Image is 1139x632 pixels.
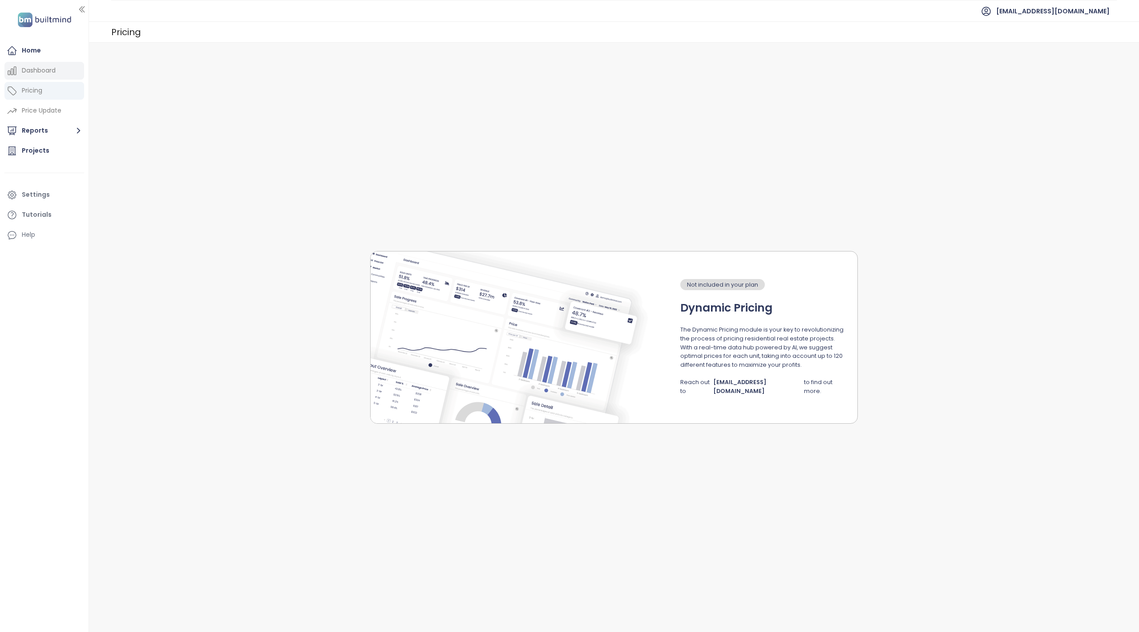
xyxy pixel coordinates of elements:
[680,378,711,395] div: Reach out to
[4,142,84,160] a: Projects
[22,85,42,96] div: Pricing
[22,189,50,200] div: Settings
[996,0,1110,22] span: [EMAIL_ADDRESS][DOMAIN_NAME]
[111,24,141,40] div: Pricing
[371,251,671,423] img: Dasboard banner
[22,229,35,240] div: Help
[680,325,844,369] p: The Dynamic Pricing module is your key to revolutionizing the process of pricing residential real...
[4,42,84,60] a: Home
[4,122,84,140] button: Reports
[680,299,772,316] h1: Dynamic Pricing
[15,11,74,29] img: logo
[22,145,49,156] div: Projects
[713,378,802,395] div: [EMAIL_ADDRESS][DOMAIN_NAME]
[22,45,41,56] div: Home
[22,209,52,220] div: Tutorials
[4,102,84,120] a: Price Update
[4,186,84,204] a: Settings
[4,62,84,80] a: Dashboard
[22,105,61,116] div: Price Update
[4,226,84,244] div: Help
[804,378,844,395] div: to find out more.
[4,206,84,224] a: Tutorials
[22,65,56,76] div: Dashboard
[4,82,84,100] a: Pricing
[680,279,765,290] div: Not included in your plan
